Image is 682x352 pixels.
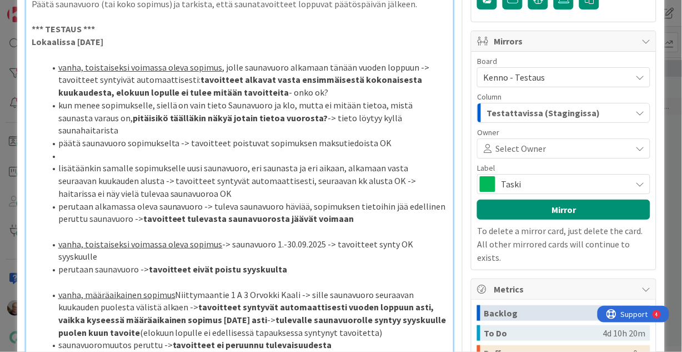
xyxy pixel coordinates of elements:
[58,62,223,73] u: vanha, toistaiseksi voimassa oleva sopimus
[143,213,354,224] strong: tavoitteet tulevasta saunavuorosta jäävät voimaan
[45,263,448,276] li: perutaan saunavuoro ->
[133,112,328,123] strong: pitäisikö täälläkin näkyä jotain tietoa vuorosta?
[58,239,223,250] u: vanha, toistaiseksi voimassa oleva sopimus
[494,282,636,296] span: Metrics
[45,289,448,339] li: Niittymaantie 1 A 3 Orvokki Kaali -> sille saunavuoro seuraavan kuukauden puolesta välistä alkaen...
[45,238,448,263] li: -> saunavuoro 1.-30.09.2025 -> tavoitteet synty OK syyskuulle
[494,34,636,48] span: Mirrors
[483,72,545,83] span: Kenno - Testaus
[32,36,103,47] strong: Lokaalissa [DATE]
[45,162,448,200] li: lisätäänkin samalle sopimukselle uusi saunavuoro, eri saunasta ja eri aikaan, alkamaan vasta seur...
[477,128,499,136] span: Owner
[58,289,175,300] u: vanha, määräaikainen sopimus
[501,176,625,192] span: Taski
[484,305,603,321] div: Backlog
[484,325,603,341] div: To Do
[23,2,51,15] span: Support
[58,314,448,338] strong: tulevalle saunavuorolle syntyy syyskuulle puolen kuun tavoite
[495,142,546,155] span: Select Owner
[45,137,448,150] li: päätä saunavuoro sopimukselta -> tavoitteet poistuvat sopimuksen maksutiedoista OK
[45,200,448,225] li: perutaan alkamassa oleva saunavuoro -> tuleva saunavuoro häviää, sopimuksen tietoihin jää edellin...
[487,106,600,120] span: Testattavissa (Stagingissa)
[58,74,424,98] strong: tavoitteet alkavat vasta ensimmäisestä kokonaisesta kuukaudesta, elokuun lopulle ei tulee mitään ...
[45,99,448,137] li: kun menee sopimukselle, siellä on vain tieto Saunavuoro ja klo, mutta ei mitään tietoa, mistä sau...
[45,61,448,99] li: , jolle saunavuoro alkamaan tänään vuoden loppuun -> tavoitteet syntyivät automaattisesti: - onko...
[173,339,332,350] strong: tavoitteet ei peruunnu tulevaisuudesta
[477,164,495,172] span: Label
[477,224,650,264] p: To delete a mirror card, just delete the card. All other mirrored cards will continue to exists.
[149,264,288,275] strong: tavoitteet eivät poistu syyskuulta
[45,339,448,351] li: saunavuoromuutos peruttu ->
[477,93,502,101] span: Column
[603,305,645,321] div: 7d 23h 10m
[603,325,645,341] div: 4d 10h 20m
[477,57,497,65] span: Board
[477,103,650,123] button: Testattavissa (Stagingissa)
[58,301,436,325] strong: tavoitteet syntyvät automaattisesti vuoden loppuun asti, vaikka kyseessä määräaikainen sopimus [D...
[477,200,650,220] button: Mirror
[58,4,61,13] div: 4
